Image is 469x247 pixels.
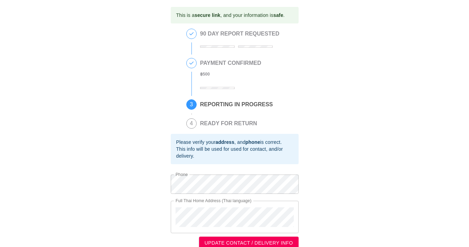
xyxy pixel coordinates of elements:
b: address [215,139,234,145]
b: phone [245,139,260,145]
span: 3 [187,100,196,109]
h2: 90 DAY REPORT REQUESTED [200,31,279,37]
h2: READY FOR RETURN [200,120,257,127]
h2: REPORTING IN PROGRESS [200,101,273,108]
b: safe [273,12,283,18]
div: This is a , and your information is . [176,9,285,21]
div: Please verify your , and is correct. [176,139,293,146]
span: 1 [187,29,196,39]
h2: PAYMENT CONFIRMED [200,60,261,66]
b: secure link [195,12,221,18]
b: ฿ 500 [200,72,210,77]
span: 2 [187,58,196,68]
div: This info will be used for used for contact, and/or delivery. [176,146,293,159]
span: 4 [187,119,196,128]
